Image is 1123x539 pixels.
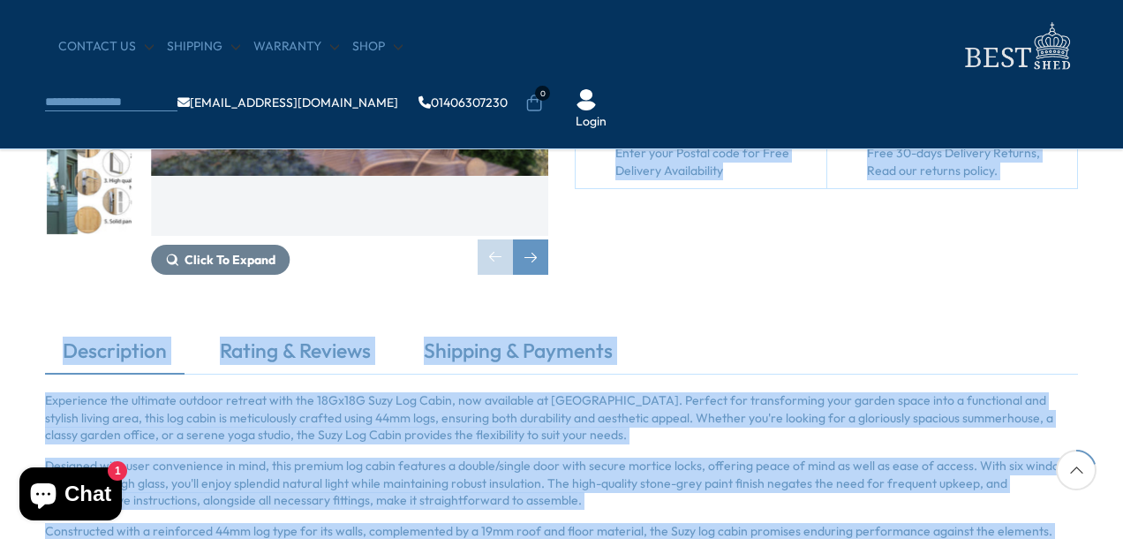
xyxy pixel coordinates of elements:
a: 01406307230 [418,96,508,109]
button: Click To Expand [151,245,290,275]
div: 3 / 7 [45,115,133,236]
p: Experience the ultimate outdoor retreat with the 18Gx18G Suzy Log Cabin, now available at [GEOGRA... [45,392,1078,444]
p: Designed with user convenience in mind, this premium log cabin features a double/single door with... [45,458,1078,510]
a: Shipping & Payments [406,337,630,374]
a: Shipping [167,38,240,56]
img: logo [954,18,1078,75]
a: [EMAIL_ADDRESS][DOMAIN_NAME] [177,96,398,109]
div: Next slide [513,239,548,275]
img: User Icon [576,89,597,110]
a: 0 [525,95,543,112]
img: Premiumqualitydoors_3_f0c32a75-f7e9-4cfe-976d-db3d5c21df21_200x200.jpg [47,117,132,234]
a: Enter your Postal code for Free Delivery Availability [615,145,818,179]
span: Click To Expand [185,252,275,268]
a: CONTACT US [58,38,154,56]
a: Shop [352,38,403,56]
span: 0 [535,86,550,101]
a: Rating & Reviews [202,337,388,374]
a: Warranty [253,38,339,56]
a: Login [576,113,607,131]
a: Description [45,337,185,374]
inbox-online-store-chat: Shopify online store chat [14,467,127,525]
div: Previous slide [478,239,513,275]
p: Free 30-days Delivery Returns, Read our returns policy. [867,145,1069,179]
